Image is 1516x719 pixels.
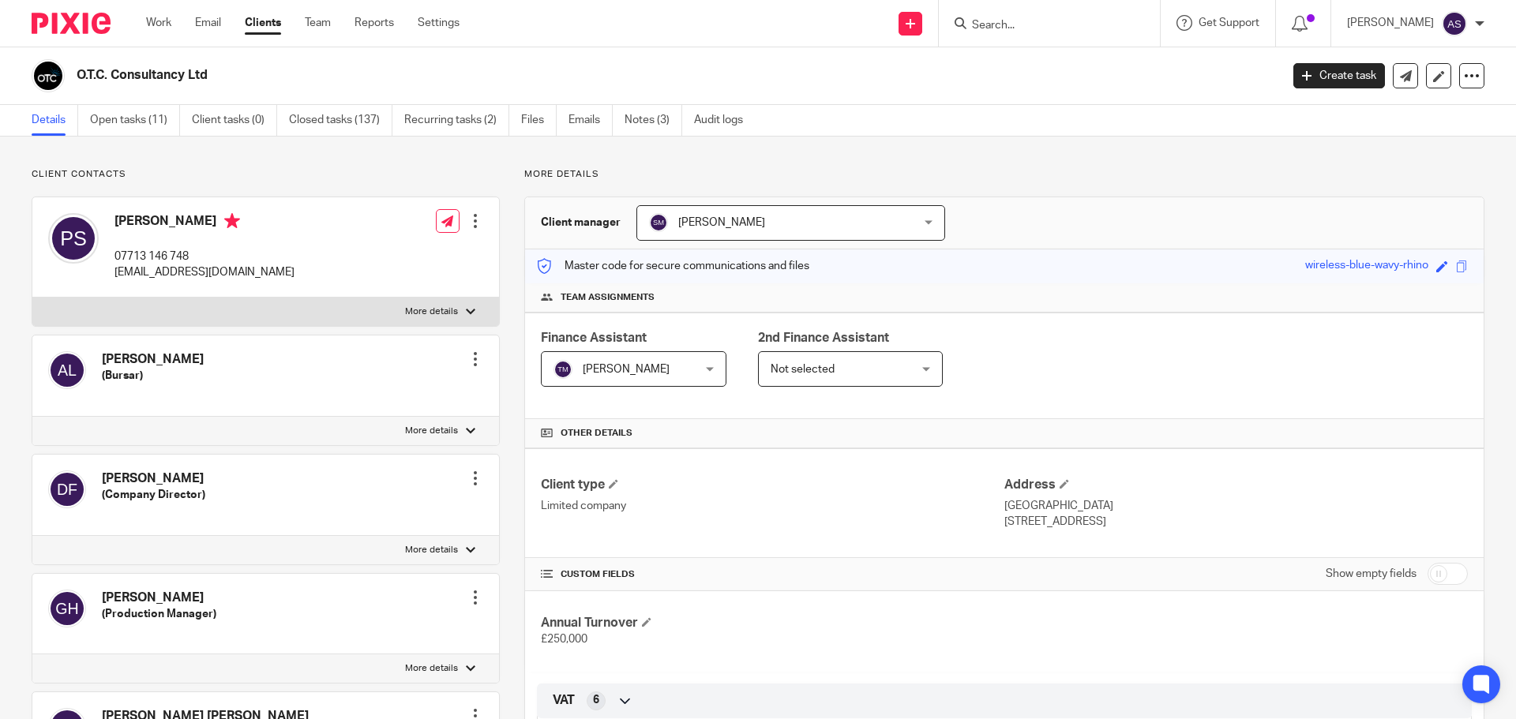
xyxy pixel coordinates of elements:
h4: [PERSON_NAME] [114,213,295,233]
img: svg%3E [48,213,99,264]
a: Open tasks (11) [90,105,180,136]
span: 6 [593,692,599,708]
a: Notes (3) [625,105,682,136]
p: More details [405,662,458,675]
p: [EMAIL_ADDRESS][DOMAIN_NAME] [114,264,295,280]
a: Details [32,105,78,136]
a: Email [195,15,221,31]
a: Clients [245,15,281,31]
a: Work [146,15,171,31]
img: svg%3E [48,351,86,389]
p: 07713 146 748 [114,249,295,264]
p: More details [405,425,458,437]
span: Get Support [1199,17,1259,28]
h4: Client type [541,477,1004,493]
p: [STREET_ADDRESS] [1004,514,1468,530]
a: Team [305,15,331,31]
span: £250,000 [541,634,587,645]
a: Files [521,105,557,136]
span: Finance Assistant [541,331,647,344]
h4: CUSTOM FIELDS [541,568,1004,581]
p: Client contacts [32,168,500,181]
i: Primary [224,213,240,229]
p: More details [405,305,458,318]
p: Master code for secure communications and files [537,258,809,274]
a: Client tasks (0) [192,105,277,136]
img: svg%3E [48,470,86,508]
img: svg%3E [649,213,668,232]
h4: [PERSON_NAME] [102,351,204,368]
span: VAT [553,692,575,709]
a: Emails [568,105,613,136]
h4: [PERSON_NAME] [102,590,216,606]
p: Limited company [541,498,1004,514]
a: Audit logs [694,105,755,136]
p: [GEOGRAPHIC_DATA] [1004,498,1468,514]
span: [PERSON_NAME] [583,364,670,375]
span: Not selected [771,364,835,375]
span: [PERSON_NAME] [678,217,765,228]
img: svg%3E [1442,11,1467,36]
img: Pixie [32,13,111,34]
h4: Annual Turnover [541,615,1004,631]
h3: Client manager [541,215,621,230]
span: 2nd Finance Assistant [758,331,889,344]
img: svg%3E [553,360,572,379]
span: Team assignments [561,291,655,304]
p: More details [524,168,1484,181]
a: Closed tasks (137) [289,105,392,136]
a: Settings [418,15,460,31]
p: More details [405,544,458,556]
h5: (Company Director) [102,487,205,503]
div: wireless-blue-wavy-rhino [1305,257,1428,275]
h4: Address [1004,477,1468,493]
a: Recurring tasks (2) [404,105,509,136]
img: svg%3E [48,590,86,627]
h5: (Bursar) [102,368,204,384]
h2: O.T.C. Consultancy Ltd [77,67,1031,84]
span: Other details [561,427,632,440]
input: Search [970,19,1113,33]
label: Show empty fields [1326,566,1417,582]
a: Create task [1293,63,1385,88]
a: Reports [355,15,394,31]
h5: (Production Manager) [102,606,216,622]
p: [PERSON_NAME] [1347,15,1434,31]
h4: [PERSON_NAME] [102,470,205,487]
img: otc.png [32,59,65,92]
